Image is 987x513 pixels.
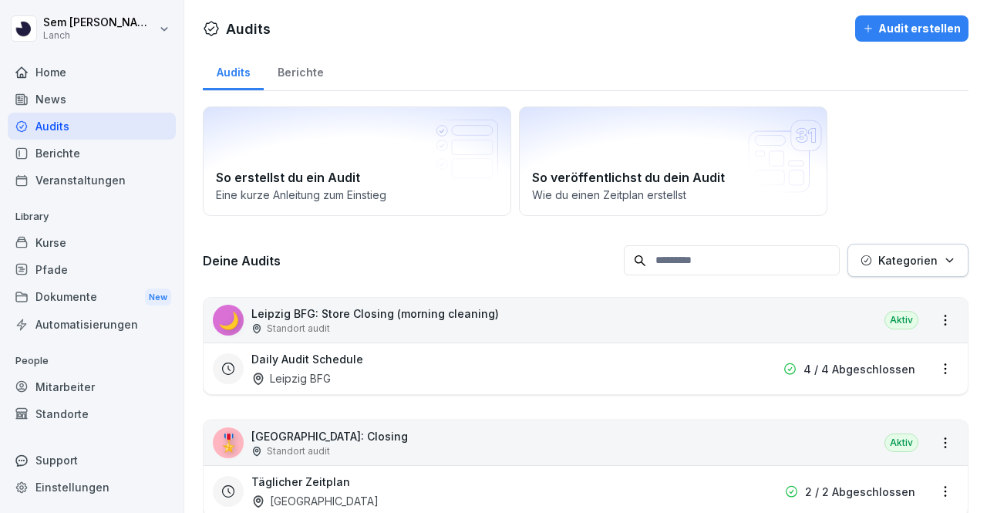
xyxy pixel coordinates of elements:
[884,434,918,452] div: Aktiv
[8,229,176,256] a: Kurse
[216,168,498,187] h2: So erstellst du ein Audit
[8,113,176,140] a: Audits
[216,187,498,203] p: Eine kurze Anleitung zum Einstieg
[251,428,408,444] p: [GEOGRAPHIC_DATA]: Closing
[803,361,915,377] p: 4 / 4 Abgeschlossen
[213,305,244,336] div: 🌙
[226,19,271,39] h1: Audits
[251,305,499,322] p: Leipzig BFG: Store Closing (morning cleaning)
[43,16,156,29] p: Sem [PERSON_NAME]
[8,256,176,283] a: Pfade
[8,447,176,474] div: Support
[8,204,176,229] p: Library
[8,140,176,167] a: Berichte
[532,168,814,187] h2: So veröffentlichst du dein Audit
[251,370,331,386] div: Leipzig BFG
[8,400,176,427] a: Standorte
[213,427,244,458] div: 🎖️
[532,187,814,203] p: Wie du einen Zeitplan erstellst
[251,351,363,367] h3: Daily Audit Schedule
[8,349,176,373] p: People
[855,15,968,42] button: Audit erstellen
[145,289,171,306] div: New
[8,167,176,194] a: Veranstaltungen
[878,252,938,268] p: Kategorien
[203,51,264,90] a: Audits
[203,106,511,216] a: So erstellst du ein AuditEine kurze Anleitung zum Einstieg
[863,20,961,37] div: Audit erstellen
[203,252,616,269] h3: Deine Audits
[267,444,330,458] p: Standort audit
[847,244,968,277] button: Kategorien
[8,283,176,312] div: Dokumente
[805,484,915,500] p: 2 / 2 Abgeschlossen
[251,474,350,490] h3: Täglicher Zeitplan
[8,474,176,501] a: Einstellungen
[264,51,337,90] a: Berichte
[251,493,379,509] div: [GEOGRAPHIC_DATA]
[43,30,156,41] p: Lanch
[519,106,827,216] a: So veröffentlichst du dein AuditWie du einen Zeitplan erstellst
[267,322,330,336] p: Standort audit
[8,86,176,113] a: News
[8,373,176,400] a: Mitarbeiter
[8,311,176,338] a: Automatisierungen
[8,283,176,312] a: DokumenteNew
[884,311,918,329] div: Aktiv
[8,59,176,86] a: Home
